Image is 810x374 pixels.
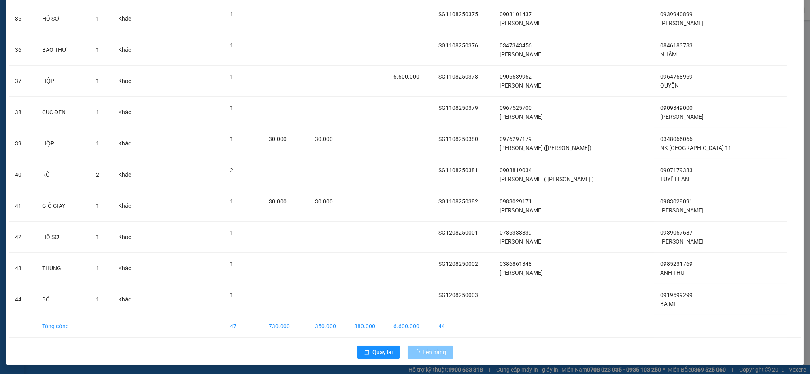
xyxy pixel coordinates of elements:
span: 0348066066 [660,136,693,142]
td: 47 [223,315,262,338]
td: 6.600.000 [387,315,432,338]
span: 30.000 [269,136,287,142]
span: SG1108250379 [438,105,478,111]
td: 37 [9,66,36,97]
span: 30.000 [315,136,333,142]
span: SG1208250001 [438,229,478,236]
td: BAO THƯ [36,34,89,66]
span: QUYỆN [660,82,679,89]
td: BÓ [36,284,89,315]
span: SG1108250380 [438,136,478,142]
span: SG1108250381 [438,167,478,173]
span: 1 [96,78,99,84]
td: Khác [112,66,142,97]
span: SG1208250002 [438,261,478,267]
span: loading [414,349,423,355]
td: HỒ SƠ [36,3,89,34]
span: [PERSON_NAME] [500,113,543,120]
span: 1 [96,109,99,115]
span: [PERSON_NAME] [660,20,704,26]
span: Nhận: [95,7,114,15]
span: 1 [96,140,99,147]
td: 350.000 [308,315,348,338]
td: Khác [112,190,142,222]
span: [PERSON_NAME] [500,238,543,245]
span: 1 [230,292,233,298]
td: Khác [112,159,142,190]
span: 1 [96,47,99,53]
span: 1 [230,229,233,236]
span: [PERSON_NAME] [500,20,543,26]
span: TUYẾT LAN [660,176,689,182]
span: 0903819034 [500,167,532,173]
span: 1 [96,296,99,303]
td: THÙNG [36,253,89,284]
td: 44 [432,315,493,338]
span: 0906639962 [500,73,532,80]
span: 1 [230,42,233,49]
span: SG1208250003 [438,292,478,298]
span: Gửi: [7,7,19,15]
td: 39 [9,128,36,159]
span: 0386861348 [500,261,532,267]
span: 1 [230,105,233,111]
td: Tổng cộng [36,315,89,338]
span: ANH THƯ [660,269,685,276]
span: Lên hàng [423,348,446,357]
div: 0919599299 [95,35,160,46]
td: Khác [112,253,142,284]
span: [PERSON_NAME] ([PERSON_NAME]) [500,145,591,151]
span: SG1108250382 [438,198,478,205]
span: 0903101437 [500,11,532,17]
div: BA MÍ [95,25,160,35]
span: [PERSON_NAME] ( [PERSON_NAME] ) [500,176,594,182]
span: rollback [364,349,370,356]
span: 0786333839 [500,229,532,236]
td: 43 [9,253,36,284]
span: 0846183783 [660,42,693,49]
span: SG1108250375 [438,11,478,17]
td: Khác [112,3,142,34]
span: 1 [96,203,99,209]
td: HỘP [36,128,89,159]
span: 0909349000 [660,105,693,111]
td: HỒ SƠ [36,222,89,253]
span: 2 [96,171,99,178]
td: 41 [9,190,36,222]
td: Khác [112,128,142,159]
span: Quay lại [373,348,393,357]
span: 0976297179 [500,136,532,142]
span: 1 [230,73,233,80]
span: 0347343456 [500,42,532,49]
span: SG1108250378 [438,73,478,80]
span: 0939067687 [660,229,693,236]
span: 1 [230,136,233,142]
span: 1 [230,198,233,205]
span: [PERSON_NAME] [660,207,704,214]
td: 380.000 [348,315,387,338]
td: 40 [9,159,36,190]
span: 30.000 [269,198,287,205]
span: 0964768969 [660,73,693,80]
span: [PERSON_NAME] [500,207,543,214]
span: 0983029091 [660,198,693,205]
span: 1 [96,265,99,271]
span: 0907179333 [660,167,693,173]
span: 1 [230,261,233,267]
span: [PERSON_NAME] [660,238,704,245]
td: Khác [112,222,142,253]
td: 35 [9,3,36,34]
span: 0967525700 [500,105,532,111]
td: RỔ [36,159,89,190]
td: 36 [9,34,36,66]
span: 0919599299 [660,292,693,298]
span: [PERSON_NAME] [500,269,543,276]
td: HỘP [36,66,89,97]
td: GIỎ GIẤY [36,190,89,222]
span: 2 [230,167,233,173]
span: BA MÍ [660,301,675,307]
span: 0939940899 [660,11,693,17]
span: 30.000 [315,198,333,205]
span: 1 [230,11,233,17]
span: 6.600.000 [394,73,420,80]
